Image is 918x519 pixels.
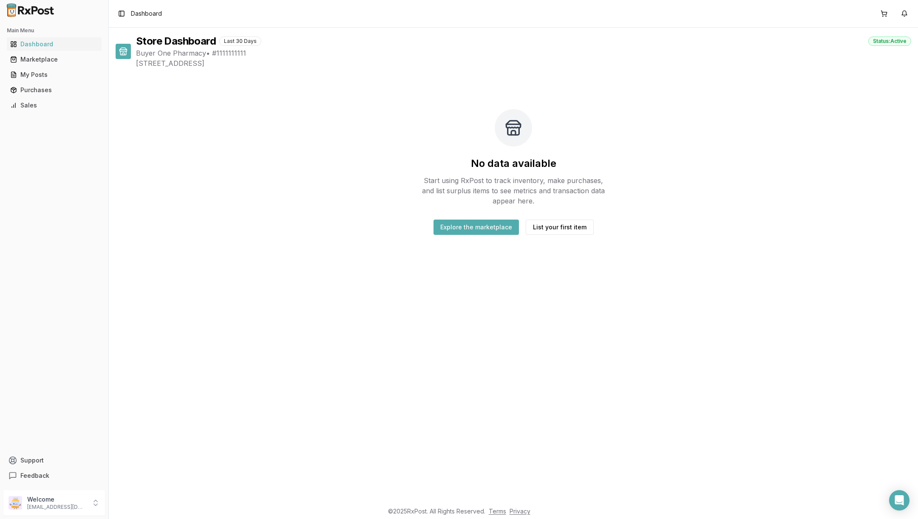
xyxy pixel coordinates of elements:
button: Explore the marketplace [433,220,519,235]
div: Sales [10,101,98,110]
span: [STREET_ADDRESS] [136,58,911,68]
a: Terms [489,508,506,515]
img: RxPost Logo [3,3,58,17]
button: Marketplace [3,53,105,66]
span: Dashboard [131,9,162,18]
a: My Posts [7,67,102,82]
p: Welcome [27,495,86,504]
div: Purchases [10,86,98,94]
span: Feedback [20,471,49,480]
div: Last 30 Days [219,37,261,46]
a: Privacy [510,508,530,515]
button: Dashboard [3,37,105,51]
h2: No data available [471,157,556,170]
h1: Store Dashboard [136,34,216,48]
button: Purchases [3,83,105,97]
a: Sales [7,98,102,113]
div: Status: Active [868,37,911,46]
button: My Posts [3,68,105,82]
a: Marketplace [7,52,102,67]
button: List your first item [526,220,594,235]
a: Purchases [7,82,102,98]
img: User avatar [8,496,22,510]
div: Open Intercom Messenger [889,490,909,511]
div: Marketplace [10,55,98,64]
p: Start using RxPost to track inventory, make purchases, and list surplus items to see metrics and ... [418,175,609,206]
div: My Posts [10,71,98,79]
p: [EMAIL_ADDRESS][DOMAIN_NAME] [27,504,86,511]
a: Dashboard [7,37,102,52]
button: Sales [3,99,105,112]
button: Support [3,453,105,468]
button: Feedback [3,468,105,483]
div: Dashboard [10,40,98,48]
h2: Main Menu [7,27,102,34]
span: Buyer One Pharmacy • # 1111111111 [136,48,911,58]
nav: breadcrumb [131,9,162,18]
